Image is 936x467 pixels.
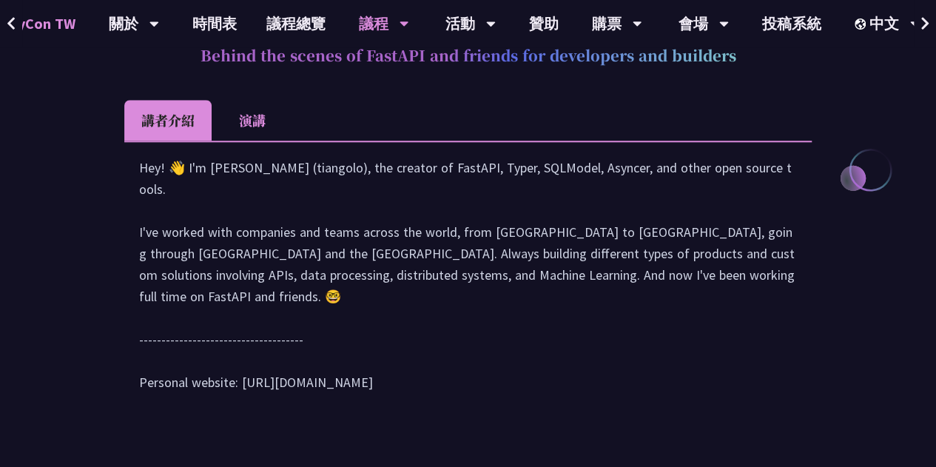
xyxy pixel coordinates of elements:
[855,19,869,30] img: Locale Icon
[124,100,212,141] li: 講者介紹
[8,13,75,35] span: PyCon TW
[124,33,812,78] h2: Behind the scenes of FastAPI and friends for developers and builders
[139,157,797,408] div: Hey! 👋 I'm [PERSON_NAME] (tiangolo), the creator of FastAPI, Typer, SQLModel, Asyncer, and other ...
[212,100,293,141] li: 演講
